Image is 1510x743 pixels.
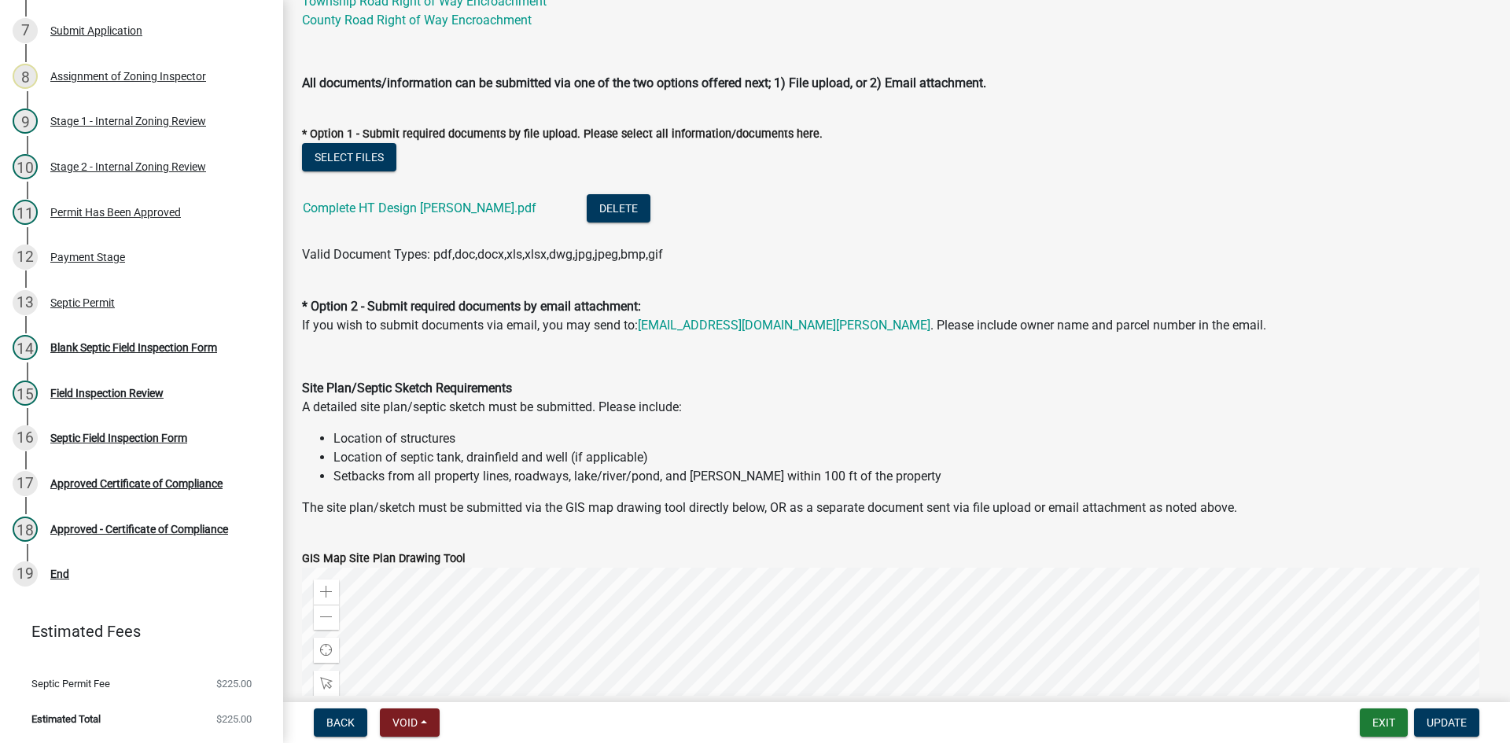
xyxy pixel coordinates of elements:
div: Septic Permit [50,297,115,308]
span: Void [392,716,418,729]
div: 19 [13,561,38,587]
div: 15 [13,381,38,406]
div: Septic Field Inspection Form [50,432,187,443]
li: Location of septic tank, drainfield and well (if applicable) [333,448,1491,467]
button: Exit [1360,708,1408,737]
div: Stage 2 - Internal Zoning Review [50,161,206,172]
div: 16 [13,425,38,451]
div: Zoom in [314,579,339,605]
div: 10 [13,154,38,179]
li: Setbacks from all property lines, roadways, lake/river/pond, and [PERSON_NAME] within 100 ft of t... [333,467,1491,486]
p: A detailed site plan/septic sketch must be submitted. Please include: [302,379,1491,417]
div: Zoom out [314,605,339,630]
span: $225.00 [216,714,252,724]
div: End [50,568,69,579]
span: Valid Document Types: pdf,doc,docx,xls,xlsx,dwg,jpg,jpeg,bmp,gif [302,247,663,262]
div: 18 [13,517,38,542]
button: Back [314,708,367,737]
div: 7 [13,18,38,43]
div: Field Inspection Review [50,388,164,399]
div: Blank Septic Field Inspection Form [50,342,217,353]
wm-modal-confirm: Delete Document [587,201,650,216]
div: Stage 1 - Internal Zoning Review [50,116,206,127]
button: Void [380,708,440,737]
div: 11 [13,200,38,225]
div: Permit Has Been Approved [50,207,181,218]
div: 14 [13,335,38,360]
button: Delete [587,194,650,223]
p: If you wish to submit documents via email, you may send to: . Please include owner name and parce... [302,278,1491,335]
label: GIS Map Site Plan Drawing Tool [302,554,466,565]
a: County Road Right of Way Encroachment [302,13,532,28]
strong: All documents/information can be submitted via one of the two options offered next; 1) File uploa... [302,75,986,90]
div: Approved - Certificate of Compliance [50,524,228,535]
div: 13 [13,290,38,315]
div: Approved Certificate of Compliance [50,478,223,489]
div: 12 [13,245,38,270]
span: Estimated Total [31,714,101,724]
a: [EMAIL_ADDRESS][DOMAIN_NAME][PERSON_NAME] [638,318,930,333]
div: Assignment of Zoning Inspector [50,71,206,82]
div: 17 [13,471,38,496]
label: * Option 1 - Submit required documents by file upload. Please select all information/documents here. [302,129,823,140]
button: Select files [302,143,396,171]
strong: Site Plan/Septic Sketch Requirements [302,381,512,395]
div: 9 [13,109,38,134]
a: Estimated Fees [13,616,258,647]
span: $225.00 [216,679,252,689]
div: Submit Application [50,25,142,36]
div: Payment Stage [50,252,125,263]
div: Find my location [314,638,339,663]
span: Back [326,716,355,729]
span: Septic Permit Fee [31,679,110,689]
p: The site plan/sketch must be submitted via the GIS map drawing tool directly below, OR as a separ... [302,498,1491,517]
span: Update [1427,716,1467,729]
a: Complete HT Design [PERSON_NAME].pdf [303,200,536,215]
div: 8 [13,64,38,89]
button: Update [1414,708,1479,737]
strong: * Option 2 - Submit required documents by email attachment: [302,299,641,314]
li: Location of structures [333,429,1491,448]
